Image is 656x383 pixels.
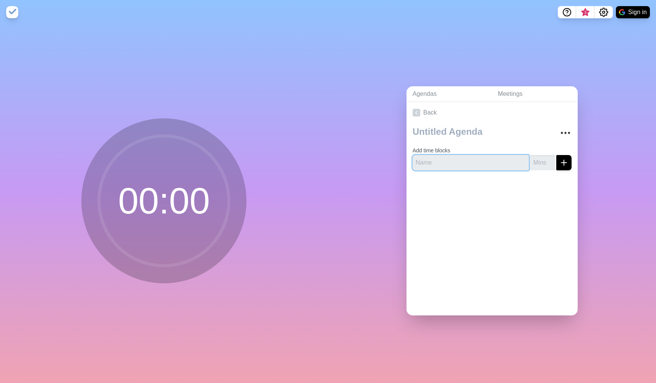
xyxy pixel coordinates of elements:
input: Name [413,155,529,170]
label: Add time blocks [413,147,450,154]
button: Settings [594,6,613,18]
a: Agendas [407,86,492,102]
button: What’s new [576,6,594,18]
input: Mins [530,155,555,170]
button: More [558,125,573,141]
a: Meetings [492,86,578,102]
a: Back [407,102,578,123]
button: Help [558,6,576,18]
span: 3 [582,10,588,16]
img: google logo [619,9,625,15]
img: timeblocks logo [6,6,18,18]
button: Sign in [616,6,650,18]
